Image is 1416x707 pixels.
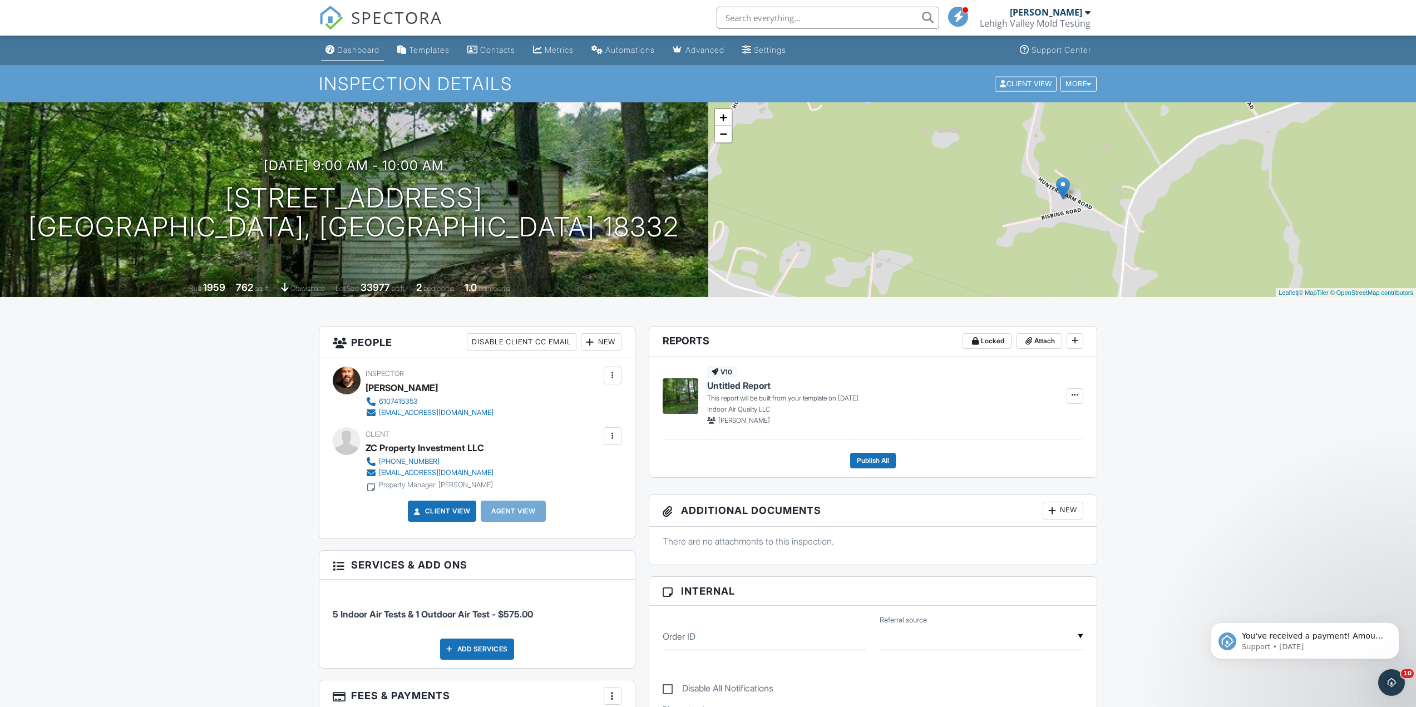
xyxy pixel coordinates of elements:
a: Advanced [668,40,729,61]
span: 5 Indoor Air Tests & 1 Outdoor Air Test - $575.00 [333,609,533,620]
h3: [DATE] 9:00 am - 10:00 am [264,158,444,173]
div: 33977 [361,281,390,293]
iframe: Intercom notifications message [1193,599,1416,677]
a: © MapTiler [1299,289,1329,296]
a: © OpenStreetMap contributors [1330,289,1413,296]
span: Inspector [366,369,404,378]
a: Dashboard [321,40,384,61]
div: Contacts [480,45,515,55]
div: Automations [605,45,655,55]
a: Settings [738,40,791,61]
span: Client [366,430,389,438]
div: Dashboard [337,45,379,55]
span: SPECTORA [351,6,442,29]
span: Lot Size [336,284,359,293]
div: | [1276,288,1416,298]
a: Zoom in [715,109,732,126]
a: [PHONE_NUMBER] [366,456,494,467]
h3: People [319,327,635,358]
div: Client View [995,76,1057,91]
a: Zoom out [715,126,732,142]
h3: Internal [649,577,1097,606]
a: Client View [412,506,471,517]
div: Metrics [545,45,574,55]
a: Leaflet [1279,289,1297,296]
iframe: Intercom live chat [1378,669,1405,696]
div: [EMAIL_ADDRESS][DOMAIN_NAME] [379,408,494,417]
div: New [1043,502,1083,520]
input: Search everything... [717,7,939,29]
span: sq.ft. [392,284,406,293]
div: 762 [236,281,253,293]
div: Property Manager: [PERSON_NAME] [379,481,493,490]
span: bedrooms [423,284,454,293]
a: Support Center [1015,40,1096,61]
div: 1959 [203,281,225,293]
label: Disable All Notifications [663,683,773,697]
div: 2 [416,281,422,293]
span: You've received a payment! Amount $500.00 Fee $16.65 Net $483.35 Transaction # pi_3SBE0TK7snlDGpR... [48,32,191,163]
a: Automations (Basic) [587,40,659,61]
span: sq. ft. [255,284,270,293]
div: ZC Property Investment LLC [366,439,484,456]
a: Metrics [529,40,578,61]
a: [EMAIL_ADDRESS][DOMAIN_NAME] [366,407,494,418]
a: Client View [994,79,1059,87]
div: [PERSON_NAME] [1010,7,1082,18]
div: Support Center [1032,45,1091,55]
img: The Best Home Inspection Software - Spectora [319,6,343,30]
a: [EMAIL_ADDRESS][DOMAIN_NAME] [366,467,494,478]
label: Referral source [880,615,927,625]
span: bathrooms [478,284,510,293]
div: Add Services [440,639,514,660]
div: 6107415353 [379,397,418,406]
div: [PHONE_NUMBER] [379,457,440,466]
span: crawlspace [290,284,325,293]
a: Templates [393,40,454,61]
li: Manual fee: 5 Indoor Air Tests & 1 Outdoor Air Test [333,588,621,629]
h3: Services & Add ons [319,551,635,580]
div: Disable Client CC Email [467,333,576,351]
div: More [1060,76,1097,91]
a: SPECTORA [319,15,442,38]
div: Advanced [685,45,724,55]
span: Built [189,284,201,293]
h1: [STREET_ADDRESS] [GEOGRAPHIC_DATA], [GEOGRAPHIC_DATA] 18332 [28,184,679,243]
div: [EMAIL_ADDRESS][DOMAIN_NAME] [379,468,494,477]
a: Contacts [463,40,520,61]
h3: Additional Documents [649,495,1097,527]
a: 6107415353 [366,396,494,407]
div: Settings [754,45,786,55]
div: 1.0 [465,281,477,293]
h1: Inspection Details [319,74,1098,93]
div: Lehigh Valley Mold Testing [980,18,1091,29]
p: There are no attachments to this inspection. [663,535,1084,547]
div: Templates [409,45,450,55]
p: Message from Support, sent 4d ago [48,43,192,53]
span: 10 [1401,669,1414,678]
div: New [581,333,621,351]
div: [PERSON_NAME] [366,379,438,396]
label: Order ID [663,630,695,642]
